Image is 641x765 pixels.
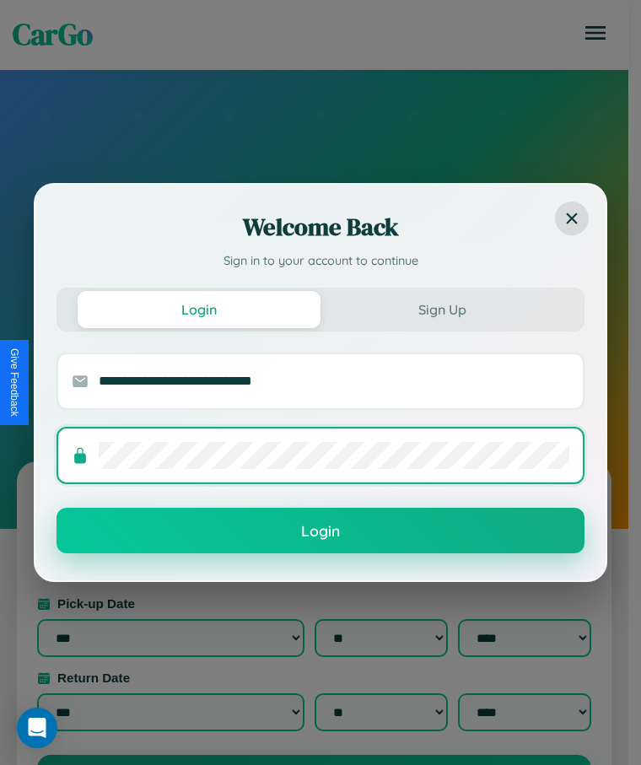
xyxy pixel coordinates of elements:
[57,252,584,271] p: Sign in to your account to continue
[320,291,563,328] button: Sign Up
[57,508,584,553] button: Login
[78,291,320,328] button: Login
[8,348,20,417] div: Give Feedback
[17,708,57,748] div: Open Intercom Messenger
[57,210,584,244] h2: Welcome Back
